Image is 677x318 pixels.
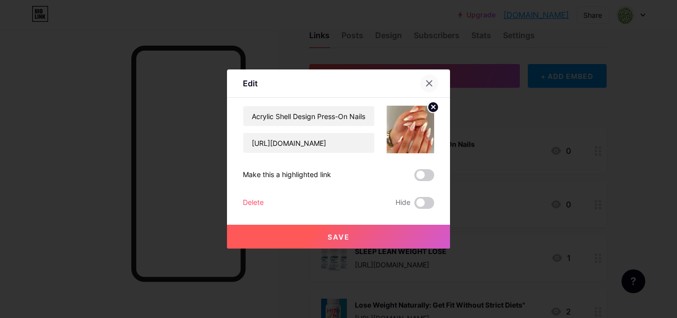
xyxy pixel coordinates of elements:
[227,225,450,249] button: Save
[243,197,264,209] div: Delete
[243,77,258,89] div: Edit
[328,233,350,241] span: Save
[243,169,331,181] div: Make this a highlighted link
[387,106,434,153] img: link_thumbnail
[243,133,374,153] input: URL
[243,106,374,126] input: Title
[395,197,410,209] span: Hide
